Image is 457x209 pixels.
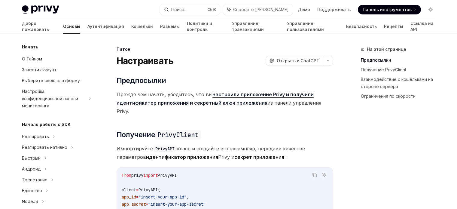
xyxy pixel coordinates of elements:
a: Разъемы [160,19,180,34]
font: Основы [63,24,80,29]
font: Политики и контроль [187,21,212,32]
font: Кошельки [131,24,153,29]
a: настроили приложение Privy и получили идентификатор приложения и секретный ключ приложения [117,91,314,106]
font: Андроид [22,166,41,171]
font: идентификатор приложения [146,154,218,160]
font: Настройка конфиденциальной панели мониторинга [22,89,78,108]
button: Поиск...CtrlK [160,4,220,15]
span: app_id [122,194,136,200]
a: О Тайном [17,54,94,64]
a: Ссылка на API [410,19,435,34]
font: Рецепты [384,24,403,29]
font: Предпосылки [117,76,166,85]
a: Безопасность [346,19,377,34]
font: Добро пожаловать [22,21,49,32]
font: Реагировать нативно [22,145,67,150]
font: Открыть в ChatGPT [277,58,319,63]
font: Разъемы [160,24,180,29]
a: Завести аккаунт [17,64,94,75]
font: Выберите свою платформу [22,78,80,83]
code: PrivyAPI [153,146,177,152]
font: О Тайном [22,56,42,61]
font: Начало работы с SDK [22,122,71,127]
font: Импортируйте [117,146,153,152]
a: Кошельки [131,19,153,34]
font: Быстрый [22,155,41,161]
font: Безопасность [346,24,377,29]
font: Настраивать [117,55,174,66]
a: Предпосылки [361,55,440,65]
span: import [143,173,158,178]
font: Управление транзакциями [232,21,264,32]
span: "insert-your-app-id" [139,194,187,200]
font: Завести аккаунт [22,67,56,72]
font: Ctrl [207,7,214,12]
font: Аутентификация [87,24,124,29]
span: from [122,173,131,178]
span: privy [131,173,143,178]
font: Ссылка на API [410,21,434,32]
font: Поиск... [171,7,187,12]
font: Демо [298,7,310,12]
font: Прежде чем начать, убедитесь, что вы [117,91,212,97]
font: Питон [117,47,130,52]
font: Поддерживать [317,7,351,12]
a: Выберите свою платформу [17,75,94,86]
a: Добро пожаловать [22,19,56,34]
font: Получение PrivyClient [361,67,406,72]
a: Ограничения по скорости [361,91,440,101]
font: Панель инструментов [363,7,412,12]
span: = [146,201,148,207]
a: Основы [63,19,80,34]
span: app_secret [122,201,146,207]
span: = [136,187,139,192]
a: Получение PrivyClient [361,65,440,75]
font: Спросите [PERSON_NAME] [233,7,289,12]
font: Предпосылки [361,57,391,63]
a: Демо [298,7,310,13]
font: На этой странице [367,47,406,52]
font: Privy и [218,154,234,160]
font: Управление пользователями [287,21,324,32]
button: Скопировать содержимое из блока кода [311,171,318,179]
code: PrivyClient [155,130,201,140]
a: Политики и контроль [187,19,225,34]
a: Управление пользователями [287,19,339,34]
a: Взаимодействие с кошельками на стороне сервера [361,75,440,91]
font: NodeJS [22,199,38,204]
a: Управление транзакциями [232,19,280,34]
img: светлый логотип [22,5,59,14]
span: , [187,194,189,200]
font: класс и создайте его экземпляр, передав [177,146,279,152]
font: Единство [22,188,42,193]
a: Аутентификация [87,19,124,34]
font: Ограничения по скорости [361,94,416,99]
font: Получение [117,130,155,139]
a: Поддерживать [317,7,351,13]
font: секрет приложения . [234,154,287,160]
font: Трепетание [22,177,47,182]
font: Начать [22,44,38,49]
a: Панель инструментов [358,5,421,14]
button: Включить темный режим [426,5,435,14]
button: Открыть в ChatGPT [266,56,323,66]
span: PrivyAPI [158,173,177,178]
font: Взаимодействие с кошельками на стороне сервера [361,77,433,89]
span: "insert-your-app-secret" [148,201,206,207]
a: Рецепты [384,19,403,34]
button: Спросите [PERSON_NAME] [223,4,293,15]
button: Спросите ИИ [320,171,328,179]
font: Реагировать [22,134,49,139]
span: = [136,194,139,200]
span: client [122,187,136,192]
span: PrivyAPI( [139,187,160,192]
font: K [214,7,216,12]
